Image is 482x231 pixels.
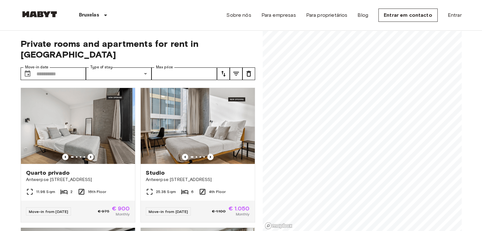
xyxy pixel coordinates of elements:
span: Monthly [235,211,249,217]
button: tune [217,67,230,80]
span: 25.38 Sqm [156,189,176,195]
button: Choose date [21,67,34,80]
span: Antwerpse [STREET_ADDRESS] [146,177,250,183]
button: Previous image [87,154,94,160]
button: tune [230,67,242,80]
a: Marketing picture of unit BE-23-003-012-001Previous imagePrevious imageStudioAntwerpse [STREET_AD... [140,88,255,222]
span: Studio [146,169,165,177]
a: Entrar [448,11,462,19]
span: 16th Floor [88,189,106,195]
span: Monthly [116,211,130,217]
label: Type of stay [90,65,112,70]
p: Bruxelas [79,11,99,19]
span: 6 [191,189,194,195]
a: Para proprietários [306,11,348,19]
span: 2 [70,189,73,195]
label: Max price [156,65,173,70]
span: € 1.050 [228,206,249,211]
span: 11.98 Sqm [36,189,55,195]
a: Marketing picture of unit BE-23-003-063-001Previous imagePrevious imageQuarto privadoAntwerpse [S... [21,88,135,222]
span: Antwerpse [STREET_ADDRESS] [26,177,130,183]
img: Marketing picture of unit BE-23-003-063-001 [21,88,135,164]
span: Move-in from [DATE] [149,209,188,214]
span: 4th Floor [209,189,226,195]
span: € 900 [112,206,130,211]
a: Sobre nós [226,11,251,19]
a: Blog [357,11,368,19]
button: Previous image [182,154,188,160]
span: € 975 [98,209,109,214]
button: Previous image [62,154,68,160]
img: Habyt [21,11,59,17]
a: Para empresas [261,11,296,19]
label: Move-in date [25,65,48,70]
span: Move-in from [DATE] [29,209,68,214]
span: Private rooms and apartments for rent in [GEOGRAPHIC_DATA] [21,38,255,60]
a: Entrar em contacto [378,9,438,22]
span: Quarto privado [26,169,70,177]
button: Previous image [207,154,214,160]
a: Mapbox logo [265,222,292,229]
button: tune [242,67,255,80]
span: € 1.100 [212,209,226,214]
img: Marketing picture of unit BE-23-003-012-001 [141,88,255,164]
